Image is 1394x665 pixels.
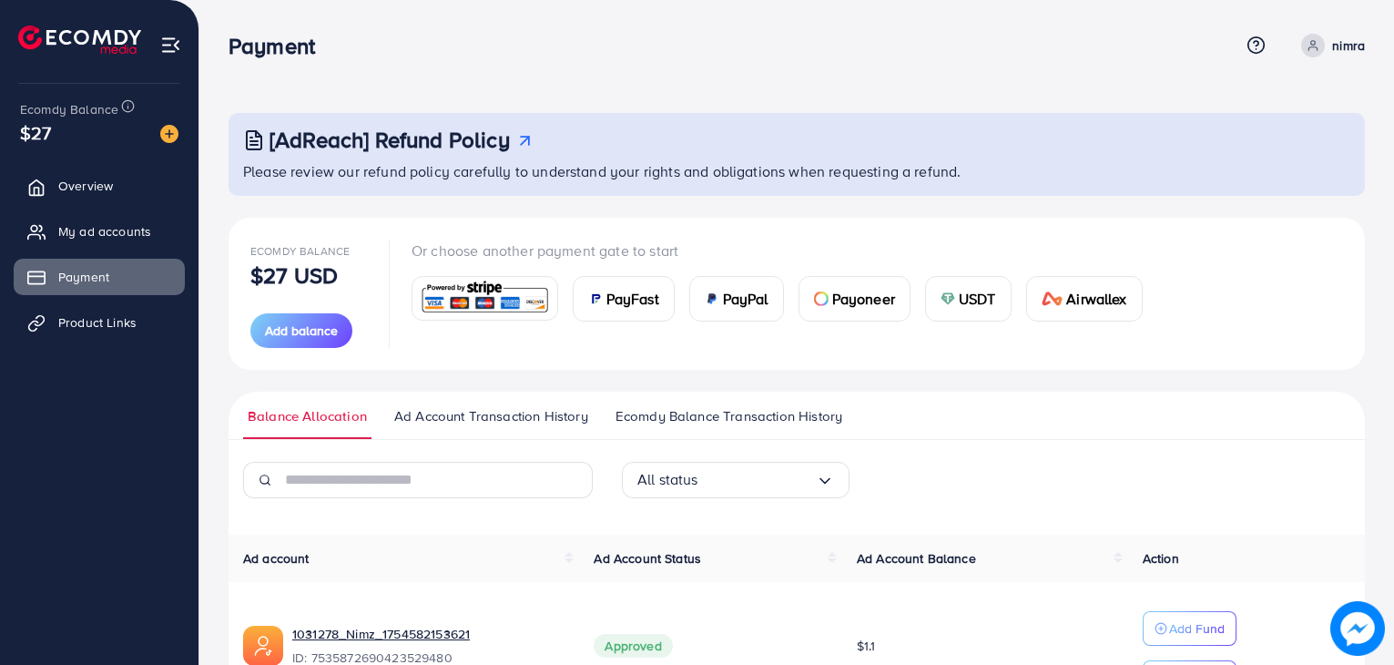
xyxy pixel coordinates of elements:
p: Or choose another payment gate to start [412,240,1157,261]
p: nimra [1332,35,1365,56]
a: Product Links [14,304,185,341]
h3: Payment [229,33,330,59]
a: card [412,276,558,321]
span: Payment [58,268,109,286]
span: Overview [58,177,113,195]
img: image [1330,601,1385,656]
a: My ad accounts [14,213,185,250]
a: cardAirwallex [1026,276,1143,322]
img: card [814,292,829,306]
span: Airwallex [1066,288,1126,310]
p: Add Fund [1169,618,1225,639]
span: Payoneer [832,288,895,310]
span: Ad Account Status [594,549,701,568]
span: PayPal [723,288,768,310]
img: menu [160,35,181,56]
div: Search for option [622,462,850,498]
span: My ad accounts [58,222,151,240]
img: card [941,292,955,306]
span: USDT [959,288,996,310]
span: Ad Account Balance [857,549,976,568]
a: 1031278_Nimz_1754582153621 [292,625,470,643]
a: cardPayoneer [799,276,911,322]
h3: [AdReach] Refund Policy [270,127,510,153]
span: $27 [20,119,51,146]
span: Ad account [243,549,310,568]
a: cardPayPal [689,276,784,322]
span: Product Links [58,313,137,332]
span: Approved [594,634,672,658]
a: Overview [14,168,185,204]
span: Balance Allocation [248,406,367,426]
p: Please review our refund policy carefully to understand your rights and obligations when requesti... [243,160,1354,182]
span: Ecomdy Balance Transaction History [616,406,842,426]
span: Ecomdy Balance [250,243,350,259]
span: PayFast [606,288,659,310]
span: All status [637,465,698,494]
p: $27 USD [250,264,338,286]
img: card [1042,292,1063,306]
img: logo [18,26,141,54]
button: Add balance [250,313,352,348]
a: cardUSDT [925,276,1012,322]
span: $1.1 [857,637,876,655]
img: card [588,292,603,306]
img: card [705,292,719,306]
a: nimra [1294,34,1365,57]
span: Ecomdy Balance [20,100,118,118]
span: Action [1143,549,1179,568]
span: Ad Account Transaction History [394,406,588,426]
a: cardPayFast [573,276,675,322]
img: image [160,125,178,143]
span: Add balance [265,322,338,340]
img: card [418,279,552,318]
input: Search for option [698,465,816,494]
a: Payment [14,259,185,295]
button: Add Fund [1143,611,1236,646]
